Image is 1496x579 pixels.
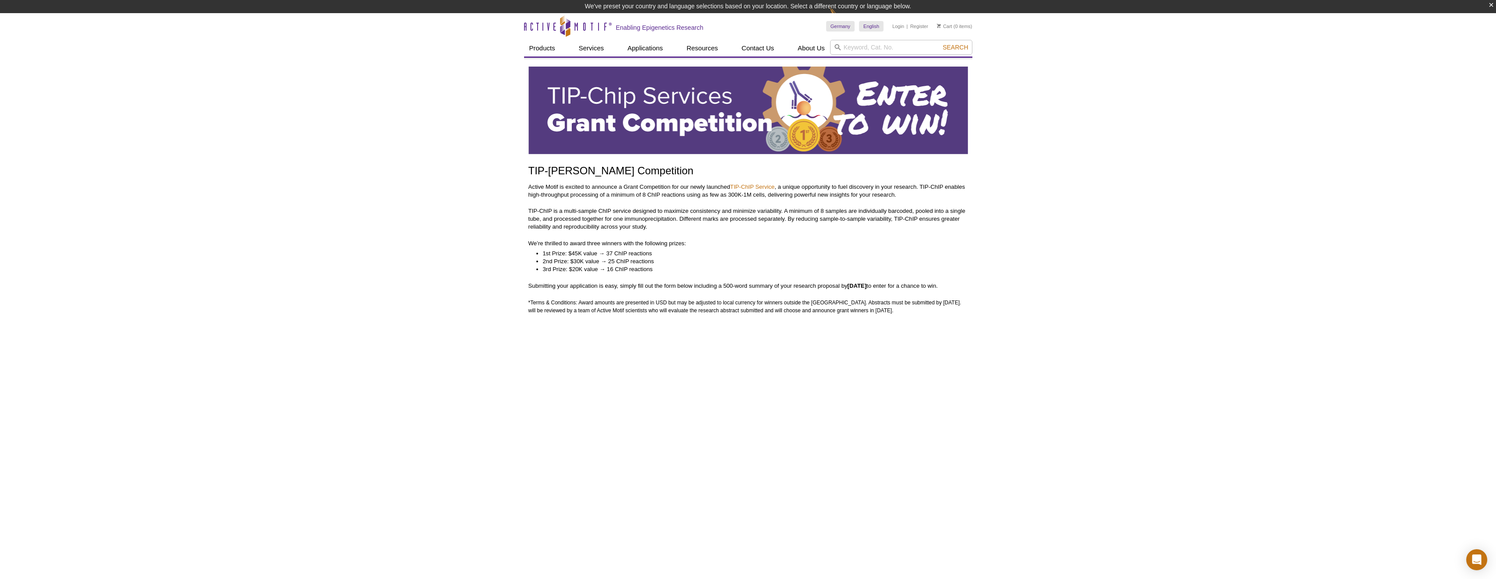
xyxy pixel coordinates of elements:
h2: Enabling Epigenetics Research [616,24,704,32]
a: Cart [937,23,952,29]
a: Products [524,40,560,56]
a: Login [892,23,904,29]
a: Services [574,40,609,56]
a: TIP-ChIP Service [730,184,775,190]
input: Keyword, Cat. No. [830,40,972,55]
p: TIP-ChIP is a multi-sample ChIP service designed to maximize consistency and minimize variability... [528,207,968,231]
img: Your Cart [937,24,941,28]
img: Change Here [830,7,853,27]
img: Active Motif TIP-ChIP Services Grant Competition [528,67,968,154]
p: *Terms & Conditions: Award amounts are presented in USD but may be adjusted to local currency for... [528,299,968,314]
li: 2nd Prize: $30K value → 25 ChIP reactions [543,258,959,265]
p: We’re thrilled to award three winners with the following prizes: [528,240,968,247]
li: 3rd Prize: $20K value → 16 ChIP reactions [543,265,959,273]
li: 1st Prize: $45K value → 37 ChIP reactions [543,250,959,258]
a: About Us [792,40,830,56]
li: | [907,21,908,32]
p: Submitting your application is easy, simply fill out the form below including a 500-word summary ... [528,282,968,290]
li: (0 items) [937,21,972,32]
a: Resources [681,40,723,56]
p: Active Motif is excited to announce a Grant Competition for our newly launched , a unique opportu... [528,183,968,199]
span: Search [943,44,968,51]
h1: TIP-[PERSON_NAME] Competition [528,165,968,178]
a: Register [910,23,928,29]
a: English [859,21,884,32]
strong: [DATE] [848,282,867,289]
a: Applications [622,40,668,56]
button: Search [940,43,971,51]
div: Open Intercom Messenger [1466,549,1487,570]
a: Contact Us [736,40,779,56]
a: Germany [826,21,855,32]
